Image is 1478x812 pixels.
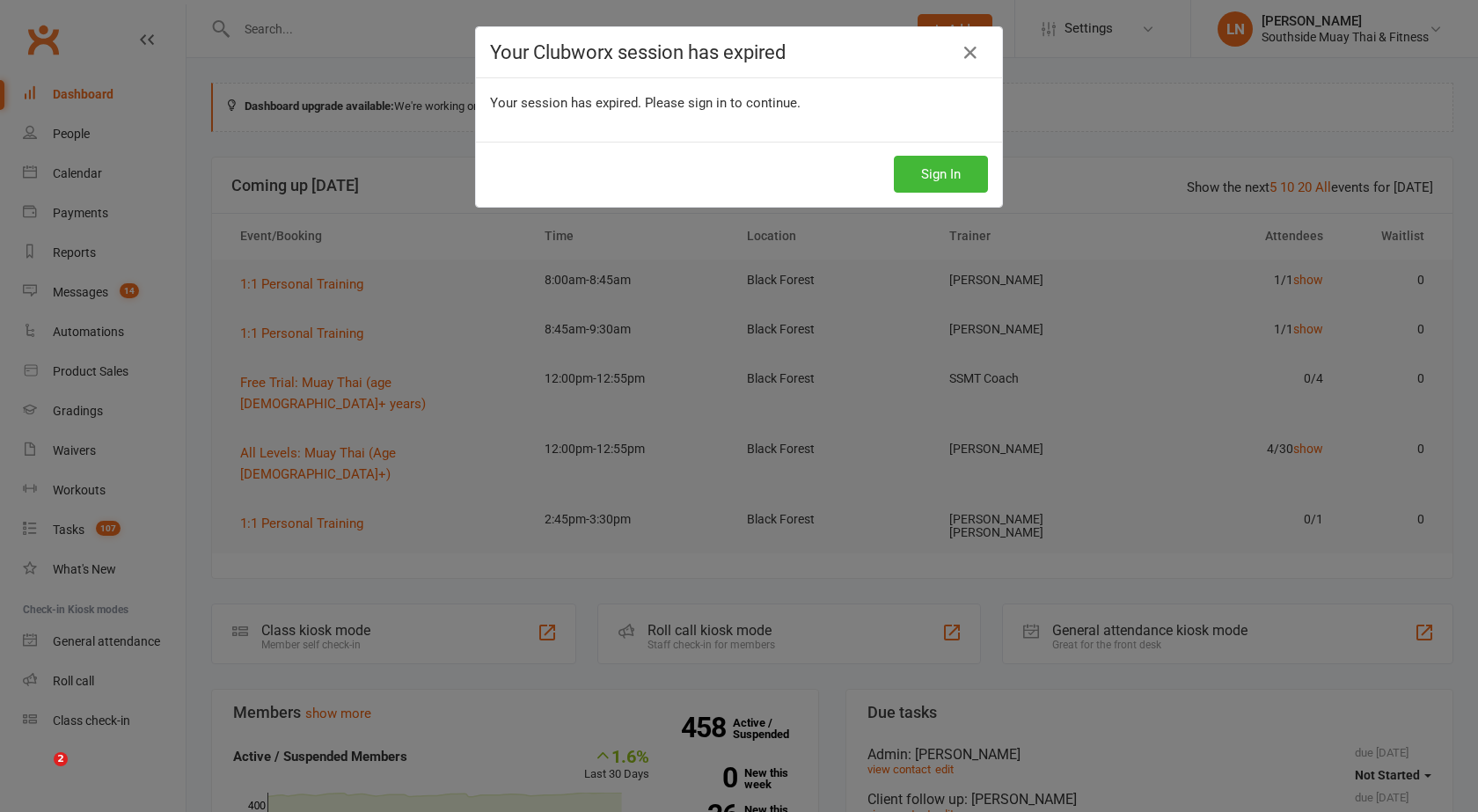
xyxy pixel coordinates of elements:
[894,156,988,193] button: Sign In
[956,39,984,67] a: Close
[490,41,988,63] h4: Your Clubworx session has expired
[54,752,68,766] span: 2
[18,752,60,794] iframe: Intercom live chat
[490,95,801,111] span: Your session has expired. Please sign in to continue.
